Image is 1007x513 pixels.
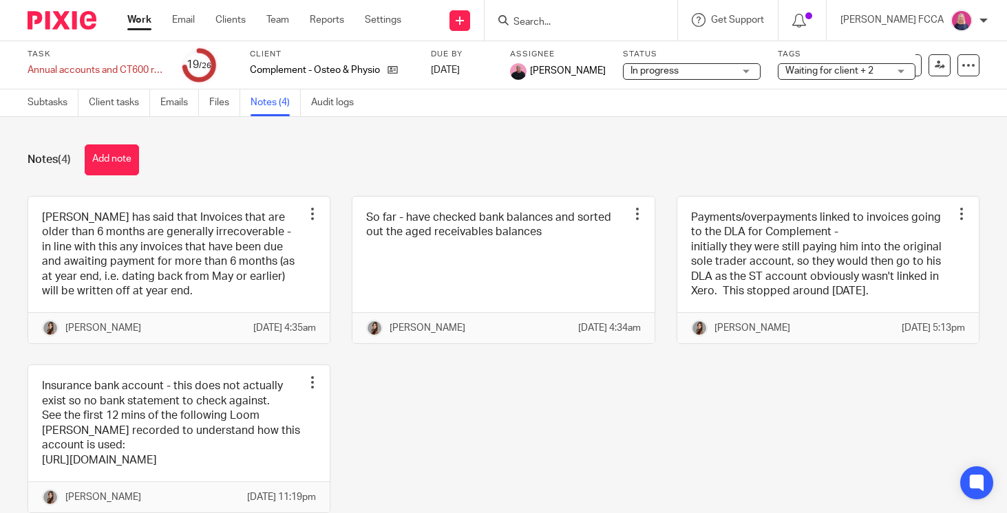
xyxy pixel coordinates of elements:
[247,490,316,504] p: [DATE] 11:19pm
[215,13,246,27] a: Clients
[160,89,199,116] a: Emails
[578,321,641,335] p: [DATE] 4:34am
[28,89,78,116] a: Subtasks
[431,65,460,75] span: [DATE]
[951,10,973,32] img: Cheryl%20Sharp%20FCCA.png
[209,89,240,116] a: Files
[253,321,316,335] p: [DATE] 4:35am
[266,13,289,27] a: Team
[65,321,141,335] p: [PERSON_NAME]
[251,89,301,116] a: Notes (4)
[711,15,764,25] span: Get Support
[311,89,364,116] a: Audit logs
[530,64,606,78] span: [PERSON_NAME]
[623,49,761,60] label: Status
[89,89,150,116] a: Client tasks
[65,490,141,504] p: [PERSON_NAME]
[250,49,414,60] label: Client
[42,489,59,505] img: 22.png
[28,49,165,60] label: Task
[250,63,381,77] p: Complement - Osteo & Physio Ltd
[902,321,965,335] p: [DATE] 5:13pm
[390,321,465,335] p: [PERSON_NAME]
[310,13,344,27] a: Reports
[58,154,71,165] span: (4)
[42,320,59,336] img: 22.png
[85,144,139,175] button: Add note
[431,49,493,60] label: Due by
[512,17,636,29] input: Search
[127,13,151,27] a: Work
[510,63,527,80] img: Bio%20-%20Kemi%20.png
[778,49,915,60] label: Tags
[28,153,71,167] h1: Notes
[187,57,211,73] div: 19
[714,321,790,335] p: [PERSON_NAME]
[172,13,195,27] a: Email
[28,11,96,30] img: Pixie
[28,63,165,77] div: Annual accounts and CT600 return
[366,320,383,336] img: 22.png
[691,320,708,336] img: 22.png
[785,66,873,76] span: Waiting for client + 2
[199,62,211,69] small: /26
[510,49,606,60] label: Assignee
[840,13,944,27] p: [PERSON_NAME] FCCA
[630,66,679,76] span: In progress
[365,13,401,27] a: Settings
